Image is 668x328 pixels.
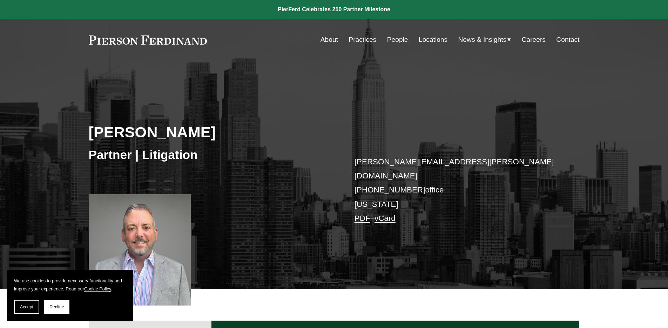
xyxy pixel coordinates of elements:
[84,286,111,291] a: Cookie Policy
[349,33,376,46] a: Practices
[355,155,559,226] p: office [US_STATE] –
[355,214,370,223] a: PDF
[355,157,554,180] a: [PERSON_NAME][EMAIL_ADDRESS][PERSON_NAME][DOMAIN_NAME]
[375,214,396,223] a: vCard
[419,33,447,46] a: Locations
[20,304,33,309] span: Accept
[458,33,511,46] a: folder dropdown
[556,33,579,46] a: Contact
[89,147,334,163] h3: Partner | Litigation
[458,34,507,46] span: News & Insights
[320,33,338,46] a: About
[89,123,334,141] h2: [PERSON_NAME]
[14,277,126,293] p: We use cookies to provide necessary functionality and improve your experience. Read our .
[49,304,64,309] span: Decline
[522,33,546,46] a: Careers
[44,300,69,314] button: Decline
[355,185,425,194] a: [PHONE_NUMBER]
[7,270,133,321] section: Cookie banner
[14,300,39,314] button: Accept
[387,33,408,46] a: People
